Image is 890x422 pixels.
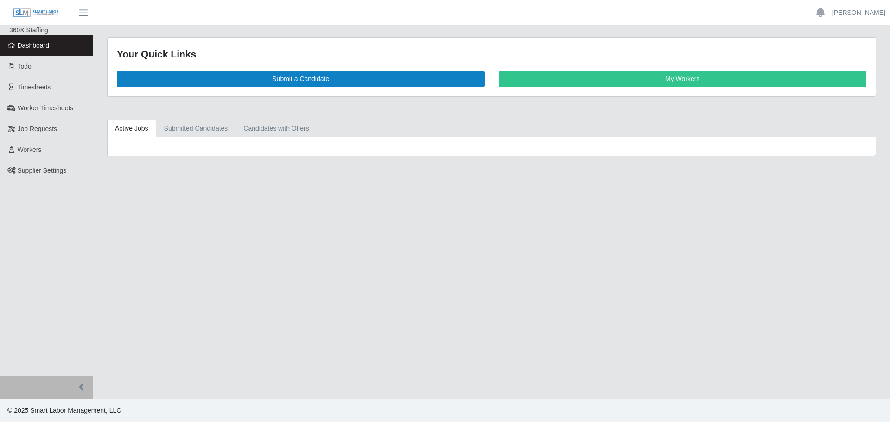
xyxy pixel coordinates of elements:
span: Job Requests [18,125,57,132]
span: © 2025 Smart Labor Management, LLC [7,407,121,414]
a: My Workers [499,71,867,87]
a: Candidates with Offers [235,120,317,138]
img: SLM Logo [13,8,59,18]
span: Worker Timesheets [18,104,73,112]
span: Workers [18,146,42,153]
span: Dashboard [18,42,50,49]
a: [PERSON_NAME] [832,8,885,18]
div: Your Quick Links [117,47,866,62]
span: Todo [18,63,32,70]
a: Submit a Candidate [117,71,485,87]
a: Submitted Candidates [156,120,236,138]
span: Supplier Settings [18,167,67,174]
a: Active Jobs [107,120,156,138]
span: Timesheets [18,83,51,91]
span: 360X Staffing [9,26,48,34]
